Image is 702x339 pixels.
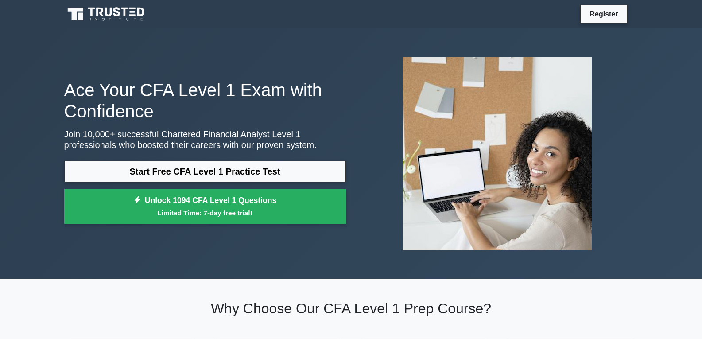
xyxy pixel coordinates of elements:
[64,129,346,150] p: Join 10,000+ successful Chartered Financial Analyst Level 1 professionals who boosted their caree...
[584,8,623,19] a: Register
[64,79,346,122] h1: Ace Your CFA Level 1 Exam with Confidence
[64,300,638,317] h2: Why Choose Our CFA Level 1 Prep Course?
[64,189,346,224] a: Unlock 1094 CFA Level 1 QuestionsLimited Time: 7-day free trial!
[64,161,346,182] a: Start Free CFA Level 1 Practice Test
[75,208,335,218] small: Limited Time: 7-day free trial!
